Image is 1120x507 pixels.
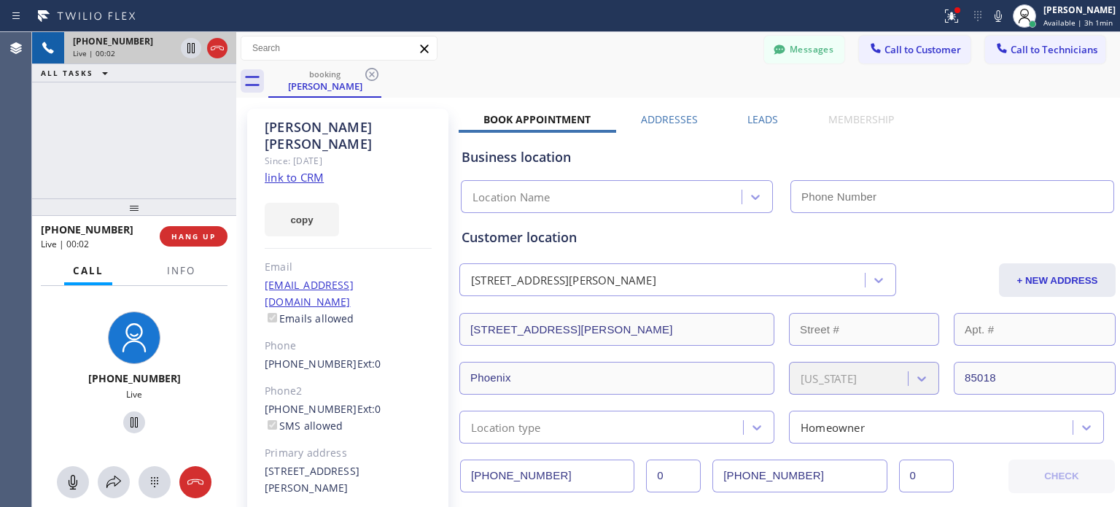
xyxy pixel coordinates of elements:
[265,311,354,325] label: Emails allowed
[1043,18,1113,28] span: Available | 3h 1min
[64,257,112,285] button: Call
[139,466,171,498] button: Open dialpad
[265,170,324,185] a: link to CRM
[999,263,1116,297] button: + NEW ADDRESS
[801,419,865,436] div: Homeowner
[884,43,961,56] span: Call to Customer
[462,228,1113,247] div: Customer location
[1043,4,1116,16] div: [PERSON_NAME]
[789,313,939,346] input: Street #
[357,402,381,416] span: Ext: 0
[270,69,380,80] div: booking
[747,112,778,126] label: Leads
[265,383,432,400] div: Phone2
[472,189,551,206] div: Location Name
[41,68,93,78] span: ALL TASKS
[988,6,1008,26] button: Mute
[764,36,844,63] button: Messages
[171,231,216,241] span: HANG UP
[32,64,122,82] button: ALL TASKS
[126,388,142,400] span: Live
[828,112,894,126] label: Membership
[1011,43,1097,56] span: Call to Technicians
[88,371,181,385] span: [PHONE_NUMBER]
[899,460,954,492] input: Ext. 2
[73,264,104,277] span: Call
[73,48,115,58] span: Live | 00:02
[181,38,201,58] button: Hold Customer
[265,338,432,355] div: Phone
[1008,460,1115,493] button: CHECK
[123,411,145,433] button: Hold Customer
[954,362,1116,395] input: ZIP
[41,238,89,250] span: Live | 00:02
[265,357,357,371] a: [PHONE_NUMBER]
[265,152,432,169] div: Since: [DATE]
[268,313,277,322] input: Emails allowed
[265,402,357,416] a: [PHONE_NUMBER]
[207,38,227,58] button: Hang up
[712,460,887,492] input: Phone Number 2
[73,35,153,47] span: [PHONE_NUMBER]
[167,264,195,277] span: Info
[265,203,339,236] button: copy
[790,180,1114,213] input: Phone Number
[646,460,701,492] input: Ext.
[483,112,591,126] label: Book Appointment
[641,112,698,126] label: Addresses
[41,222,133,236] span: [PHONE_NUMBER]
[265,278,354,309] a: [EMAIL_ADDRESS][DOMAIN_NAME]
[158,257,204,285] button: Info
[462,147,1113,167] div: Business location
[265,463,432,497] div: [STREET_ADDRESS][PERSON_NAME]
[265,445,432,462] div: Primary address
[98,466,130,498] button: Open directory
[57,466,89,498] button: Mute
[985,36,1105,63] button: Call to Technicians
[357,357,381,371] span: Ext: 0
[270,80,380,93] div: [PERSON_NAME]
[179,466,211,498] button: Hang up
[265,259,432,276] div: Email
[954,313,1116,346] input: Apt. #
[859,36,971,63] button: Call to Customer
[265,419,343,433] label: SMS allowed
[471,419,541,436] div: Location type
[268,420,277,430] input: SMS allowed
[460,460,634,492] input: Phone Number
[459,313,774,346] input: Address
[265,119,432,152] div: [PERSON_NAME] [PERSON_NAME]
[459,362,774,395] input: City
[471,272,656,289] div: [STREET_ADDRESS][PERSON_NAME]
[160,226,227,247] button: HANG UP
[241,36,437,60] input: Search
[270,65,380,96] div: John Blaylock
